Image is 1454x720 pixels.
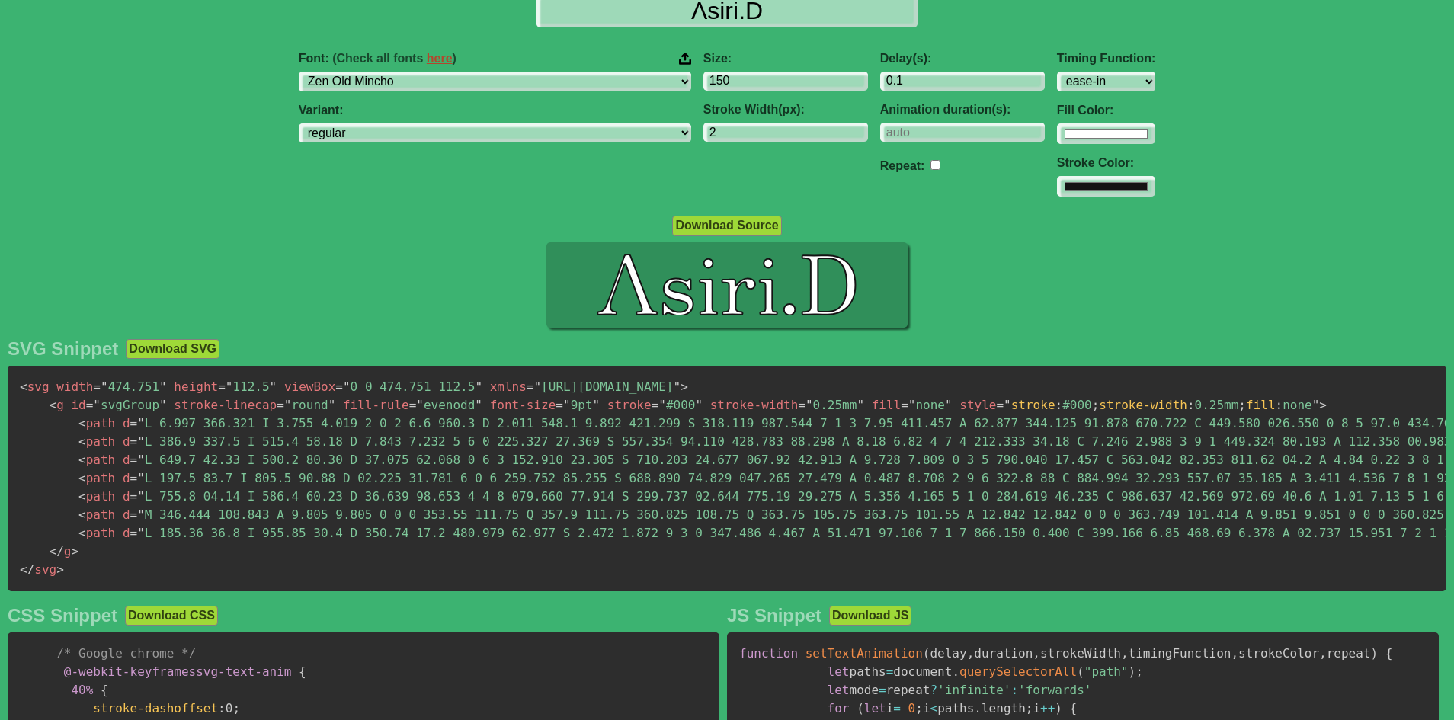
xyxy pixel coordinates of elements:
[137,453,145,467] span: "
[409,398,482,412] span: evenodd
[880,123,1045,142] input: auto
[658,398,666,412] span: "
[101,379,108,394] span: "
[872,398,902,412] span: fill
[159,379,167,394] span: "
[299,52,456,66] span: Font:
[137,507,145,522] span: "
[159,398,167,412] span: "
[335,379,343,394] span: =
[93,379,166,394] span: 474.751
[226,379,233,394] span: "
[1231,646,1238,661] span: ,
[556,398,600,412] span: 9pt
[78,434,115,449] span: path
[1057,52,1155,66] label: Timing Function:
[50,544,64,558] span: </
[56,379,93,394] span: width
[1040,701,1055,715] span: ++
[1276,398,1283,412] span: :
[123,471,130,485] span: d
[71,683,93,697] span: 40%
[959,398,996,412] span: style
[1011,398,1055,412] span: stroke
[798,398,805,412] span: =
[710,398,799,412] span: stroke-width
[857,398,864,412] span: "
[1011,398,1312,412] span: #000 0.25mm none
[78,471,86,485] span: <
[20,562,56,577] span: svg
[78,453,86,467] span: <
[56,562,64,577] span: >
[1077,664,1084,679] span: (
[123,453,130,467] span: d
[880,72,1045,91] input: 0.1s
[901,398,952,412] span: none
[533,379,541,394] span: "
[923,646,930,661] span: (
[937,683,1010,697] span: 'infinite'
[409,398,417,412] span: =
[893,701,901,715] span: =
[78,489,115,504] span: path
[137,471,145,485] span: "
[335,379,482,394] span: 0 0 474.751 112.5
[864,701,886,715] span: let
[703,103,868,117] label: Stroke Width(px):
[490,398,556,412] span: font-size
[93,379,101,394] span: =
[93,398,101,412] span: "
[674,379,681,394] span: "
[78,471,115,485] span: path
[880,103,1045,117] label: Animation duration(s):
[967,646,975,661] span: ,
[829,606,911,626] button: Download JS
[427,52,453,65] a: here
[879,683,886,697] span: =
[1121,646,1129,661] span: ,
[137,434,145,449] span: "
[1055,398,1063,412] span: :
[556,398,563,412] span: =
[901,398,908,412] span: =
[78,416,86,430] span: <
[299,104,691,117] label: Variant:
[174,379,218,394] span: height
[798,398,864,412] span: 0.25mm
[284,379,335,394] span: viewBox
[672,216,781,235] button: Download Source
[959,664,1077,679] span: querySelectorAll
[857,701,864,715] span: (
[93,701,218,715] span: stroke-dashoffset
[930,160,940,170] input: auto
[78,507,86,522] span: <
[703,123,868,142] input: 2px
[64,664,196,679] span: @-webkit-keyframes
[703,72,868,91] input: 100
[78,526,115,540] span: path
[828,664,850,679] span: let
[218,379,226,394] span: =
[343,379,351,394] span: "
[78,434,86,449] span: <
[78,489,86,504] span: <
[681,379,688,394] span: >
[56,646,196,661] span: /* Google chrome */
[78,526,86,540] span: <
[563,398,571,412] span: "
[218,379,277,394] span: 112.5
[137,526,145,540] span: "
[1238,398,1246,412] span: ;
[123,526,130,540] span: d
[130,526,138,540] span: =
[805,398,813,412] span: "
[915,701,923,715] span: ;
[974,701,982,715] span: .
[299,664,306,679] span: {
[880,159,925,172] label: Repeat:
[1033,646,1040,661] span: ,
[130,471,138,485] span: =
[1319,398,1327,412] span: >
[1070,701,1078,715] span: {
